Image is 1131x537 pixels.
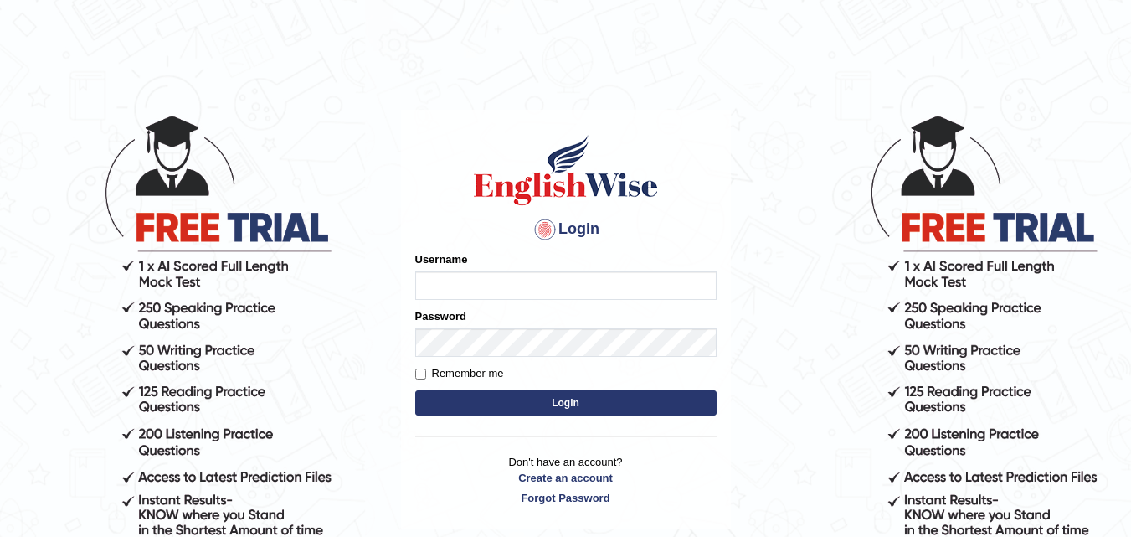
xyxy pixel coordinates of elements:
[470,132,661,208] img: Logo of English Wise sign in for intelligent practice with AI
[415,390,717,416] button: Login
[415,365,504,382] label: Remember me
[415,251,468,267] label: Username
[415,470,717,486] a: Create an account
[415,369,426,380] input: Remember me
[415,454,717,506] p: Don't have an account?
[415,490,717,506] a: Forgot Password
[415,216,717,243] h4: Login
[415,308,466,324] label: Password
